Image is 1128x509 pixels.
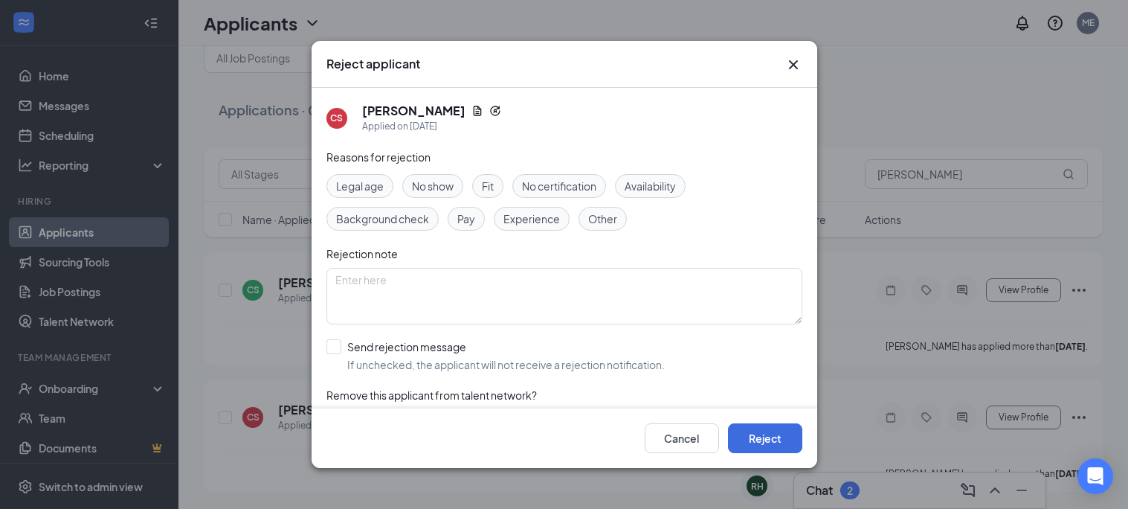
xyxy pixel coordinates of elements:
[588,211,617,227] span: Other
[471,105,483,117] svg: Document
[457,211,475,227] span: Pay
[784,56,802,74] svg: Cross
[336,211,429,227] span: Background check
[625,178,676,194] span: Availability
[412,178,454,194] span: No show
[489,105,501,117] svg: Reapply
[482,178,494,194] span: Fit
[784,56,802,74] button: Close
[326,150,431,164] span: Reasons for rejection
[1077,458,1113,494] div: Open Intercom Messenger
[326,388,537,402] span: Remove this applicant from talent network?
[503,211,560,227] span: Experience
[326,247,398,260] span: Rejection note
[645,423,719,453] button: Cancel
[362,103,465,119] h5: [PERSON_NAME]
[522,178,596,194] span: No certification
[728,423,802,453] button: Reject
[336,178,384,194] span: Legal age
[326,56,420,72] h3: Reject applicant
[330,112,343,124] div: CS
[362,119,501,134] div: Applied on [DATE]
